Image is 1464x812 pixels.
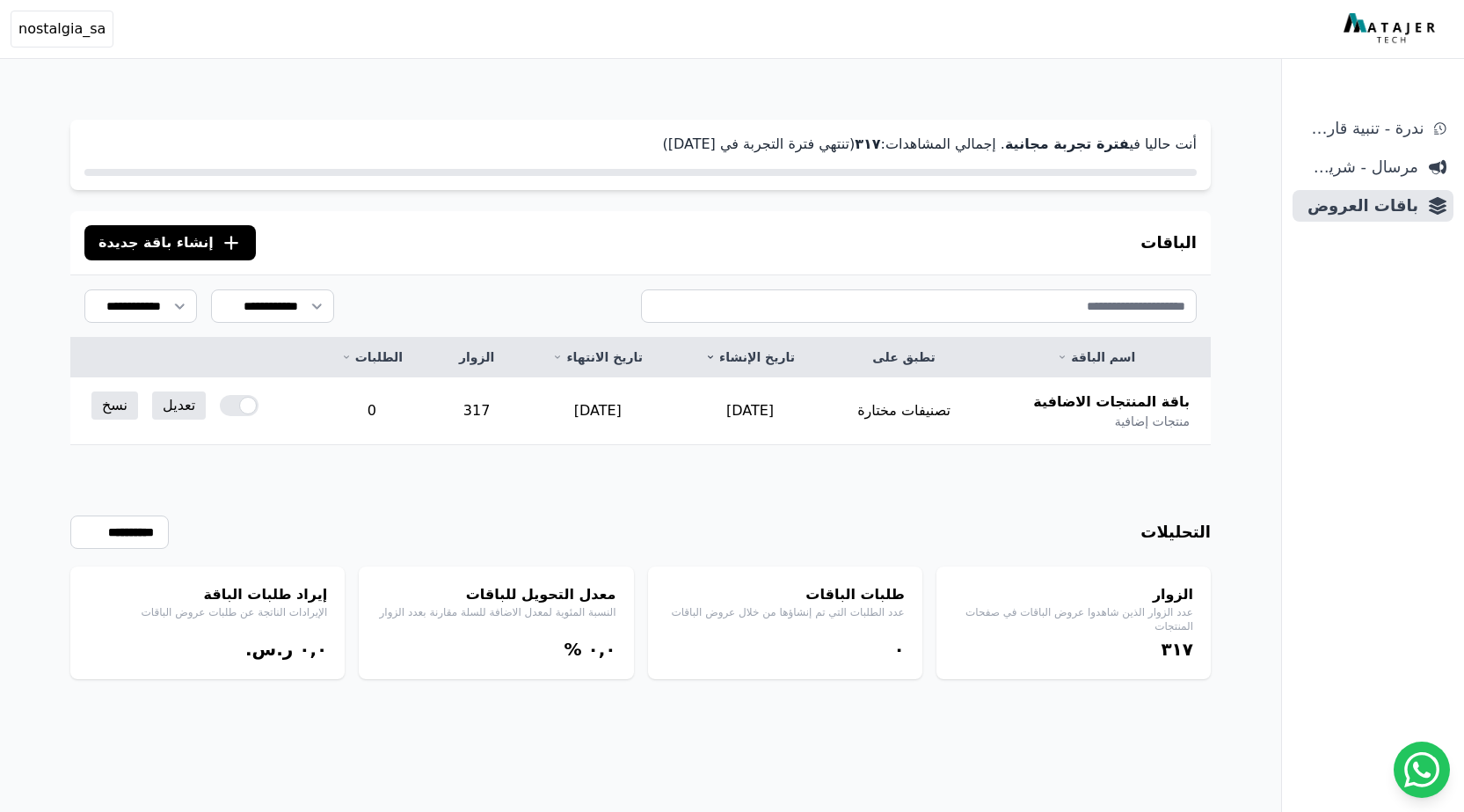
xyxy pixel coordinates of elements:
h4: طلبات الباقات [666,584,905,605]
a: اسم الباقة [1003,348,1190,366]
span: إنشاء باقة جديدة [98,232,214,253]
img: MatajerTech Logo [1344,13,1439,45]
a: تعديل [152,391,206,420]
h4: إيراد طلبات الباقة [88,584,327,605]
span: باقة المنتجات الاضافية [1033,391,1190,413]
td: [DATE] [674,377,827,445]
h3: التحليلات [1140,520,1211,545]
a: نسخ [91,391,138,420]
strong: فترة تجربة مجانية [1005,135,1129,152]
h4: الزوار [954,584,1193,605]
span: مرسال - شريط دعاية [1300,155,1418,179]
bdi: ۰,۰ [587,639,615,660]
button: nostalgia_sa [11,11,113,48]
span: nostalgia_sa [18,18,106,40]
span: ندرة - تنبية قارب علي النفاذ [1300,116,1424,141]
span: ر.س. [245,639,293,660]
a: تاريخ الانتهاء [543,348,653,366]
p: عدد الطلبات التي تم إنشاؤها من خلال عروض الباقات [666,605,905,619]
a: الطلبات [333,348,412,366]
a: تاريخ الإنشاء [696,348,805,366]
p: عدد الزوار الذين شاهدوا عروض الباقات في صفحات المنتجات [954,605,1193,633]
button: إنشاء باقة جديدة [84,225,256,260]
th: تطبق على [826,338,981,377]
span: منتجات إضافية [1115,413,1190,430]
strong: ۳١٧ [855,135,880,152]
div: ۰ [666,637,905,662]
td: 317 [432,377,521,445]
div: ۳١٧ [954,637,1193,662]
h3: الباقات [1140,230,1197,255]
td: 0 [312,377,433,445]
td: [DATE] [521,377,674,445]
p: النسبة المئوية لمعدل الاضافة للسلة مقارنة بعدد الزوار [376,605,615,619]
bdi: ۰,۰ [299,639,327,660]
span: % [564,639,581,660]
p: أنت حاليا في . إجمالي المشاهدات: (تنتهي فترة التجربة في [DATE]) [84,134,1197,155]
td: تصنيفات مختارة [826,377,981,445]
h4: معدل التحويل للباقات [376,584,615,605]
p: الإيرادات الناتجة عن طلبات عروض الباقات [88,605,327,619]
th: الزوار [432,338,521,377]
span: باقات العروض [1300,194,1418,218]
